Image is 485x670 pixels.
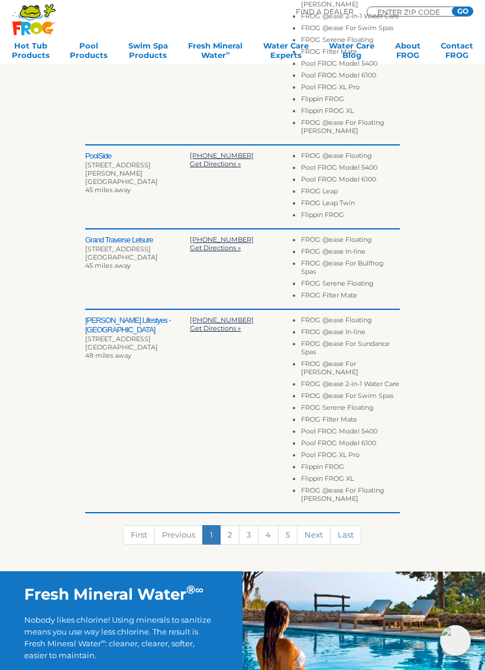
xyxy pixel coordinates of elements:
sup: ∞ [195,582,203,597]
li: Pool FROG Model 5400 [301,427,400,439]
img: openIcon [440,625,471,656]
li: Flippin FROG XL [301,106,400,118]
li: FROG Serene Floating [301,35,400,47]
a: PoolProducts [70,41,108,64]
li: Pool FROG Model 5400 [301,59,400,71]
li: Pool FROG XL Pro [301,451,400,462]
li: FROG @ease For Floating [PERSON_NAME] [301,486,400,506]
li: FROG Serene Floating [301,279,400,291]
h2: Fresh Mineral Water [24,585,218,604]
li: FROG @ease For Floating [PERSON_NAME] [301,118,400,138]
li: FROG @ease For Sundance Spas [301,339,400,360]
li: FROG Filter Mate [301,415,400,427]
li: FROG @ease 2-in-1 Water Care [301,380,400,391]
li: FROG @ease For [PERSON_NAME] [301,360,400,380]
li: Pool FROG Model 6100 [301,175,400,187]
li: Flippin FROG [301,211,400,222]
a: Last [330,525,361,545]
a: [PHONE_NUMBER] [190,316,254,324]
input: GO [452,7,473,16]
li: FROG Serene Floating [301,403,400,415]
a: First [123,525,155,545]
a: [PHONE_NUMBER] [190,235,254,244]
div: [GEOGRAPHIC_DATA] [85,343,190,351]
div: [STREET_ADDRESS] [85,245,190,253]
li: Flippin FROG [301,462,400,474]
div: [STREET_ADDRESS] [85,335,190,343]
li: FROG Leap Twin [301,199,400,211]
li: FROG @ease In-line [301,247,400,259]
li: Flippin FROG [301,95,400,106]
li: FROG @ease For Bullfrog Spas [301,259,400,279]
a: 2 [220,525,240,545]
a: 3 [239,525,258,545]
a: Previous [154,525,203,545]
li: FROG @ease 2-in-1 Water Care [301,12,400,24]
span: 45 miles away [85,261,131,270]
div: [GEOGRAPHIC_DATA] [85,253,190,261]
a: 5 [278,525,298,545]
a: Get Directions » [190,244,241,252]
li: Flippin FROG XL [301,474,400,486]
sup: ® [186,582,195,597]
h2: Grand Traverse Leisure [85,235,190,245]
span: 49 miles away [85,351,131,360]
a: [PHONE_NUMBER] [190,151,254,160]
li: Pool FROG Model 5400 [301,163,400,175]
li: Pool FROG XL Pro [301,83,400,95]
li: FROG @ease For Swim Spas [301,24,400,35]
li: FROG @ease Floating [301,316,400,328]
li: Pool FROG Model 6100 [301,71,400,83]
span: 45 miles away [85,186,131,194]
li: FROG @ease Floating [301,151,400,163]
li: FROG Leap [301,187,400,199]
li: FROG @ease For Swim Spas [301,391,400,403]
div: [GEOGRAPHIC_DATA] [85,177,190,186]
input: Zip Code Form [376,9,447,15]
a: Get Directions » [190,160,241,168]
a: 4 [258,525,279,545]
a: ContactFROG [441,41,473,64]
a: Next [297,525,331,545]
li: FROG @ease Floating [301,235,400,247]
p: Nobody likes chlorine! Using minerals to sanitize means you use way less chlorine. The result is ... [24,614,218,669]
li: Pool FROG Model 6100 [301,439,400,451]
a: Hot TubProducts [12,41,50,64]
div: [STREET_ADDRESS][PERSON_NAME] [85,161,190,177]
a: 1 [202,525,221,545]
h2: [PERSON_NAME] Lifestyes - [GEOGRAPHIC_DATA] [85,316,190,335]
a: AboutFROG [395,41,421,64]
li: FROG Filter Mate [301,47,400,59]
h2: PoolSide [85,151,190,161]
a: Get Directions » [190,324,241,332]
li: FROG Filter Mate [301,291,400,303]
li: FROG @ease In-line [301,328,400,339]
sup: ∞ [101,638,105,645]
